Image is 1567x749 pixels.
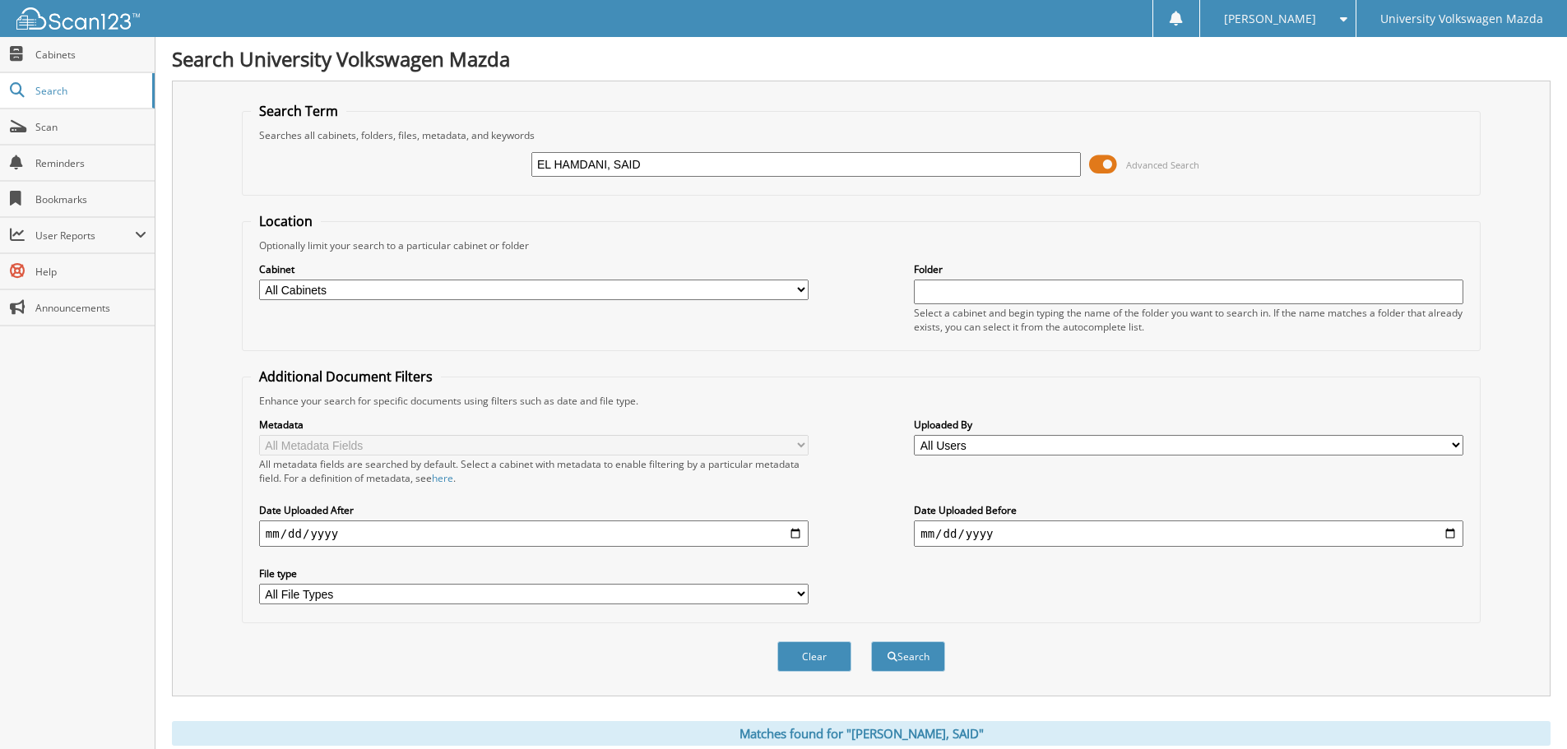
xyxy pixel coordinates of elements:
[172,45,1551,72] h1: Search University Volkswagen Mazda
[777,641,851,672] button: Clear
[35,265,146,279] span: Help
[251,368,441,386] legend: Additional Document Filters
[251,238,1472,252] div: Optionally limit your search to a particular cabinet or folder
[35,301,146,315] span: Announcements
[1224,14,1316,24] span: [PERSON_NAME]
[35,156,146,170] span: Reminders
[35,48,146,62] span: Cabinets
[1380,14,1543,24] span: University Volkswagen Mazda
[35,229,135,243] span: User Reports
[251,212,321,230] legend: Location
[259,457,809,485] div: All metadata fields are searched by default. Select a cabinet with metadata to enable filtering b...
[259,566,809,580] label: File type
[259,418,809,432] label: Metadata
[914,520,1463,547] input: end
[914,262,1463,276] label: Folder
[251,394,1472,408] div: Enhance your search for specific documents using filters such as date and file type.
[914,306,1463,334] div: Select a cabinet and begin typing the name of the folder you want to search in. If the name match...
[35,120,146,134] span: Scan
[871,641,945,672] button: Search
[259,520,809,547] input: start
[432,471,453,485] a: here
[172,721,1551,746] div: Matches found for "[PERSON_NAME], SAID"
[251,102,346,120] legend: Search Term
[1126,159,1199,171] span: Advanced Search
[914,418,1463,432] label: Uploaded By
[914,503,1463,517] label: Date Uploaded Before
[35,84,144,98] span: Search
[251,128,1472,142] div: Searches all cabinets, folders, files, metadata, and keywords
[35,192,146,206] span: Bookmarks
[259,503,809,517] label: Date Uploaded After
[16,7,140,30] img: scan123-logo-white.svg
[259,262,809,276] label: Cabinet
